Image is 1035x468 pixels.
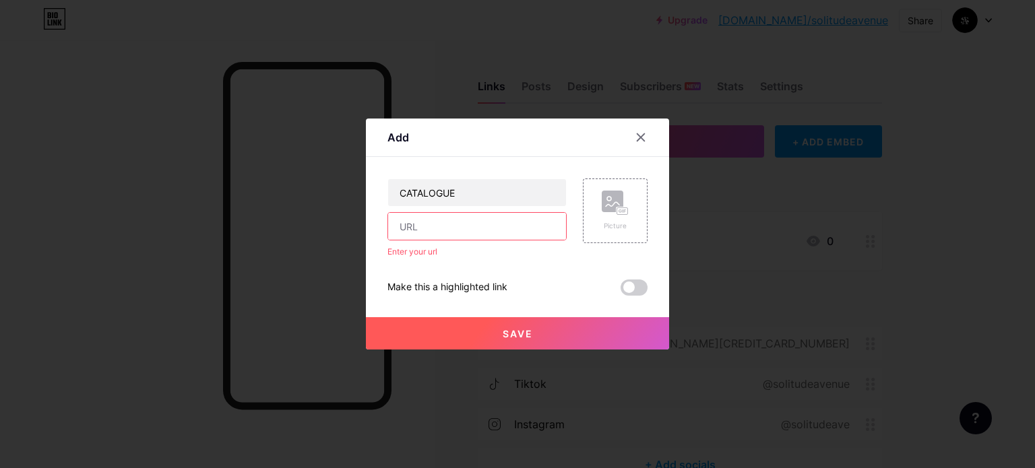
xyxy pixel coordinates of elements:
[388,213,566,240] input: URL
[388,179,566,206] input: Title
[602,221,629,231] div: Picture
[387,246,567,258] div: Enter your url
[387,129,409,145] div: Add
[387,279,507,296] div: Make this a highlighted link
[366,317,669,349] button: Save
[503,328,533,339] span: Save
